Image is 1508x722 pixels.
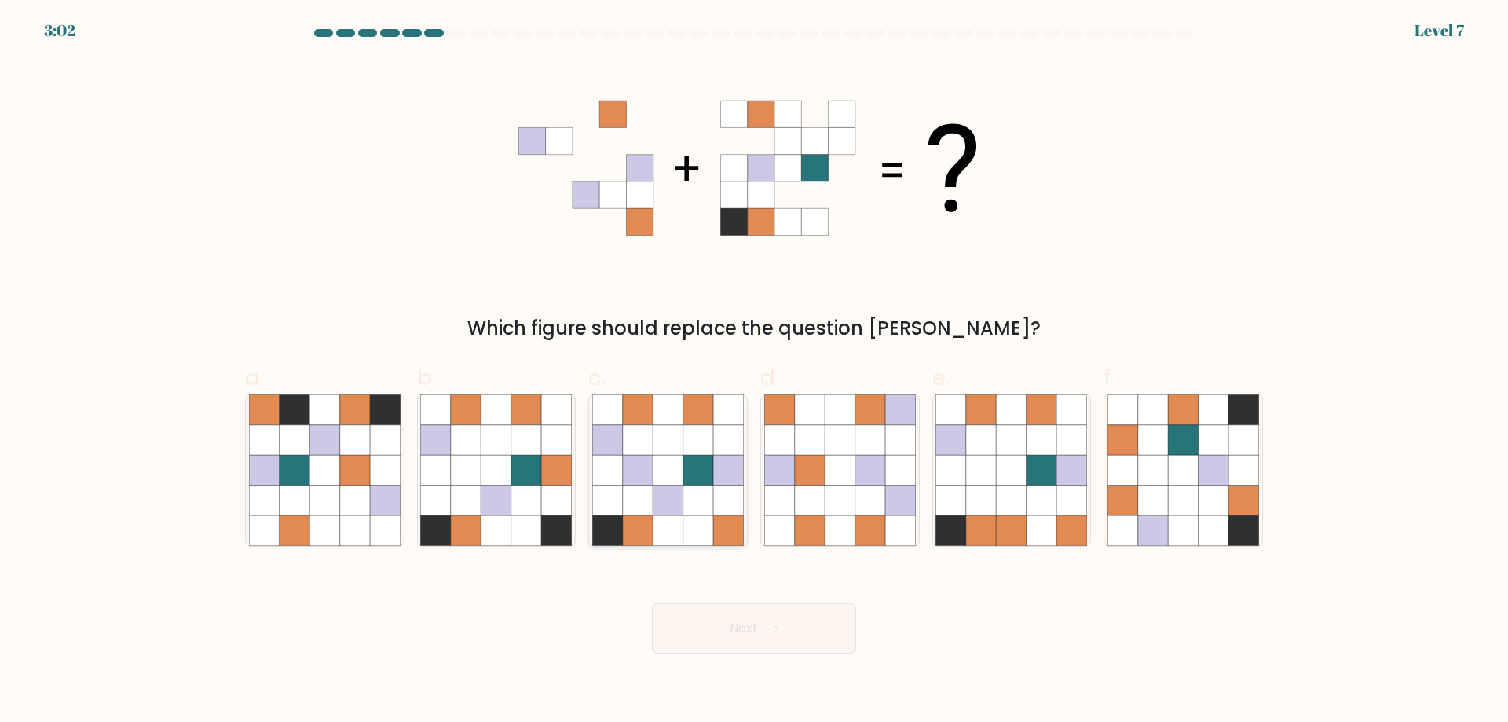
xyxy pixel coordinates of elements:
span: c. [588,362,606,393]
span: b. [417,362,436,393]
span: d. [760,362,779,393]
span: f. [1104,362,1115,393]
button: Next [652,603,856,654]
div: Which figure should replace the question [PERSON_NAME]? [254,314,1254,343]
span: a. [245,362,264,393]
span: e. [932,362,950,393]
div: Level 7 [1415,19,1464,42]
div: 3:02 [44,19,75,42]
